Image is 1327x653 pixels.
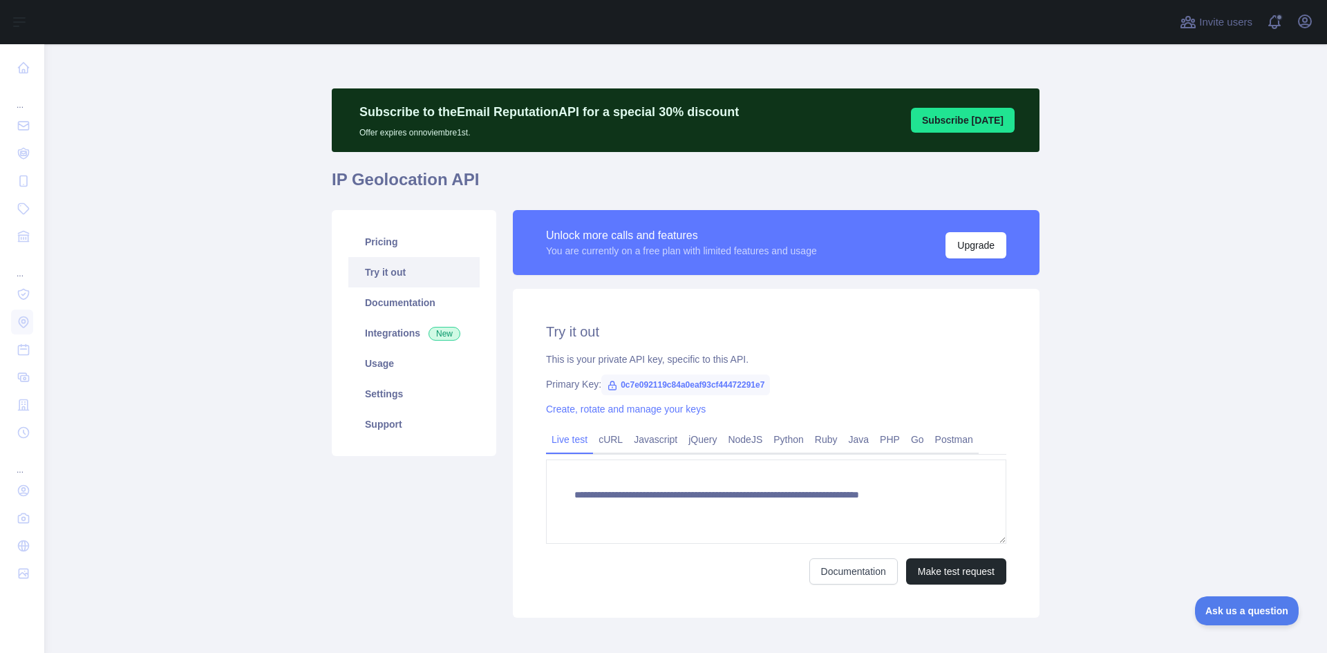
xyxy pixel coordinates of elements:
button: Invite users [1177,11,1255,33]
a: Support [348,409,480,439]
a: PHP [874,428,905,451]
a: Usage [348,348,480,379]
h1: IP Geolocation API [332,169,1039,202]
button: Upgrade [945,232,1006,258]
div: Unlock more calls and features [546,227,817,244]
a: Java [843,428,875,451]
p: Subscribe to the Email Reputation API for a special 30 % discount [359,102,739,122]
a: Javascript [628,428,683,451]
a: Python [768,428,809,451]
p: Offer expires on noviembre 1st. [359,122,739,138]
a: Live test [546,428,593,451]
div: You are currently on a free plan with limited features and usage [546,244,817,258]
a: Postman [930,428,979,451]
span: New [429,327,460,341]
h2: Try it out [546,322,1006,341]
iframe: Toggle Customer Support [1195,596,1299,625]
a: Documentation [809,558,898,585]
a: jQuery [683,428,722,451]
a: Settings [348,379,480,409]
a: Go [905,428,930,451]
button: Subscribe [DATE] [911,108,1015,133]
div: ... [11,448,33,475]
div: This is your private API key, specific to this API. [546,352,1006,366]
a: Integrations New [348,318,480,348]
a: Try it out [348,257,480,287]
a: cURL [593,428,628,451]
span: Invite users [1199,15,1252,30]
div: Primary Key: [546,377,1006,391]
a: NodeJS [722,428,768,451]
div: ... [11,83,33,111]
a: Documentation [348,287,480,318]
a: Pricing [348,227,480,257]
a: Create, rotate and manage your keys [546,404,706,415]
button: Make test request [906,558,1006,585]
div: ... [11,252,33,279]
a: Ruby [809,428,843,451]
span: 0c7e092119c84a0eaf93cf44472291e7 [601,375,770,395]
